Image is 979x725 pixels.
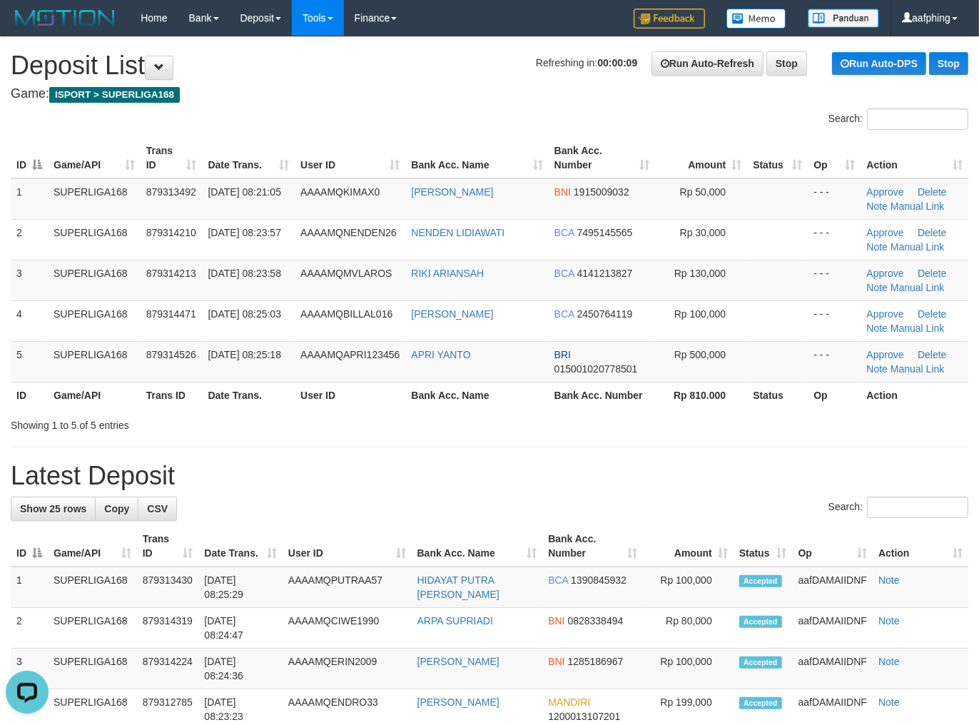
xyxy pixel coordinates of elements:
[146,227,196,238] span: 879314210
[726,9,786,29] img: Button%20Memo.svg
[634,9,705,29] img: Feedback.jpg
[554,349,571,360] span: BRI
[48,649,137,689] td: SUPERLIGA168
[734,526,793,567] th: Status: activate to sort column ascending
[48,138,141,178] th: Game/API: activate to sort column ascending
[867,108,968,130] input: Search:
[680,186,726,198] span: Rp 50,000
[11,87,968,101] h4: Game:
[574,186,629,198] span: Copy 1915009032 to clipboard
[411,268,484,279] a: RIKI ARIANSAH
[198,608,282,649] td: [DATE] 08:24:47
[674,308,726,320] span: Rp 100,000
[48,178,141,220] td: SUPERLIGA168
[48,300,141,341] td: SUPERLIGA168
[867,363,888,375] a: Note
[891,323,945,334] a: Manual Link
[597,57,637,69] strong: 00:00:09
[867,323,888,334] a: Note
[11,260,48,300] td: 3
[674,349,726,360] span: Rp 500,000
[48,382,141,408] th: Game/API
[283,526,412,567] th: User ID: activate to sort column ascending
[867,201,888,212] a: Note
[878,615,900,627] a: Note
[554,308,574,320] span: BCA
[828,108,968,130] label: Search:
[739,656,782,669] span: Accepted
[808,9,879,28] img: panduan.png
[417,656,499,667] a: [PERSON_NAME]
[643,567,734,608] td: Rp 100,000
[651,51,764,76] a: Run Auto-Refresh
[137,526,199,567] th: Trans ID: activate to sort column ascending
[48,341,141,382] td: SUPERLIGA168
[680,227,726,238] span: Rp 30,000
[867,241,888,253] a: Note
[283,567,412,608] td: AAAAMQPUTRAA57
[146,308,196,320] span: 879314471
[283,649,412,689] td: AAAAMQERIN2009
[793,526,873,567] th: Op: activate to sort column ascending
[577,268,633,279] span: Copy 4141213827 to clipboard
[11,412,397,432] div: Showing 1 to 5 of 5 entries
[208,227,281,238] span: [DATE] 08:23:57
[137,567,199,608] td: 879313430
[203,138,295,178] th: Date Trans.: activate to sort column ascending
[137,649,199,689] td: 879314224
[146,186,196,198] span: 879313492
[11,341,48,382] td: 5
[878,574,900,586] a: Note
[554,186,571,198] span: BNI
[929,52,968,75] a: Stop
[891,241,945,253] a: Manual Link
[300,227,397,238] span: AAAAMQNENDEN26
[141,138,203,178] th: Trans ID: activate to sort column ascending
[747,138,808,178] th: Status: activate to sort column ascending
[11,462,968,490] h1: Latest Deposit
[198,526,282,567] th: Date Trans.: activate to sort column ascending
[554,363,638,375] span: Copy 015001020778501 to clipboard
[739,575,782,587] span: Accepted
[548,696,590,708] span: MANDIRI
[747,382,808,408] th: Status
[739,697,782,709] span: Accepted
[283,608,412,649] td: AAAAMQCIWE1990
[11,649,48,689] td: 3
[554,227,574,238] span: BCA
[832,52,926,75] a: Run Auto-DPS
[11,138,48,178] th: ID: activate to sort column descending
[300,308,392,320] span: AAAAMQBILLAL016
[48,219,141,260] td: SUPERLIGA168
[918,308,946,320] a: Delete
[867,282,888,293] a: Note
[867,268,904,279] a: Approve
[867,349,904,360] a: Approve
[808,341,861,382] td: - - -
[554,268,574,279] span: BCA
[405,382,548,408] th: Bank Acc. Name
[11,7,119,29] img: MOTION_logo.png
[643,526,734,567] th: Amount: activate to sort column ascending
[674,268,726,279] span: Rp 130,000
[11,300,48,341] td: 4
[412,526,543,567] th: Bank Acc. Name: activate to sort column ascending
[548,615,564,627] span: BNI
[548,656,564,667] span: BNI
[49,87,180,103] span: ISPORT > SUPERLIGA168
[6,6,49,49] button: Open LiveChat chat widget
[867,308,904,320] a: Approve
[808,382,861,408] th: Op
[11,382,48,408] th: ID
[20,503,86,514] span: Show 25 rows
[549,382,655,408] th: Bank Acc. Number
[208,349,281,360] span: [DATE] 08:25:18
[138,497,177,521] a: CSV
[198,567,282,608] td: [DATE] 08:25:29
[861,138,968,178] th: Action: activate to sort column ascending
[808,300,861,341] td: - - -
[918,186,946,198] a: Delete
[878,696,900,708] a: Note
[643,608,734,649] td: Rp 80,000
[739,616,782,628] span: Accepted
